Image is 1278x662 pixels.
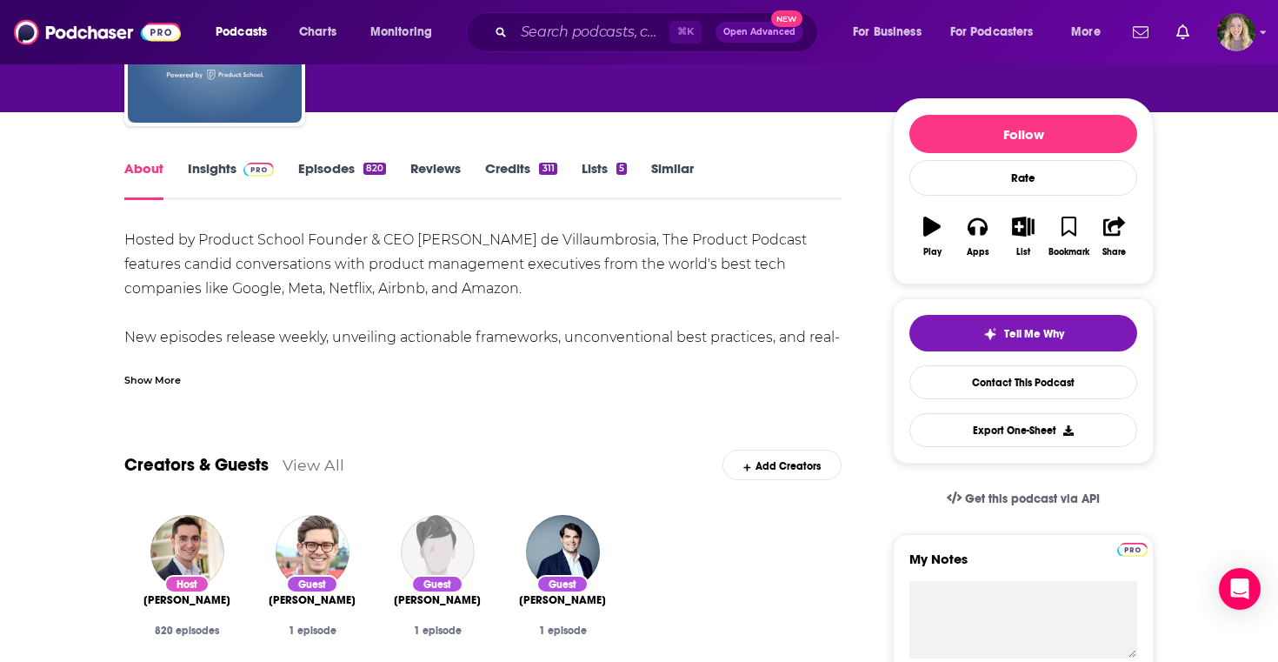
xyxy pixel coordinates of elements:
[14,16,181,49] img: Podchaser - Follow, Share and Rate Podcasts
[150,515,224,589] img: Carlos Villaumbrosia
[526,515,600,589] img: Alex Crumpler
[363,163,386,175] div: 820
[514,625,611,637] div: 1 episode
[519,593,606,607] a: Alex Crumpler
[124,160,163,200] a: About
[939,18,1059,46] button: open menu
[716,22,803,43] button: Open AdvancedNew
[410,160,461,200] a: Reviews
[411,575,463,593] div: Guest
[203,18,290,46] button: open menu
[164,575,210,593] div: Host
[216,20,267,44] span: Podcasts
[269,593,356,607] a: Jay Kornder
[269,593,356,607] span: [PERSON_NAME]
[983,327,997,341] img: tell me why sparkle
[358,18,455,46] button: open menu
[909,551,1137,581] label: My Notes
[909,205,955,268] button: Play
[909,315,1137,351] button: tell me why sparkleTell Me Why
[723,28,795,37] span: Open Advanced
[1126,17,1155,47] a: Show notifications dropdown
[722,450,842,480] div: Add Creators
[1217,13,1255,51] span: Logged in as lauren19365
[243,163,274,177] img: Podchaser Pro
[1048,247,1089,257] div: Bookmark
[286,575,338,593] div: Guest
[1071,20,1101,44] span: More
[909,365,1137,399] a: Contact This Podcast
[909,115,1137,153] button: Follow
[483,12,835,52] div: Search podcasts, credits, & more...
[299,20,336,44] span: Charts
[401,515,475,589] img: Mark Sweeney
[389,625,486,637] div: 1 episode
[1046,205,1091,268] button: Bookmark
[298,160,386,200] a: Episodes820
[616,163,627,175] div: 5
[967,247,989,257] div: Apps
[1059,18,1122,46] button: open menu
[1219,568,1261,610] div: Open Intercom Messenger
[1004,327,1064,341] span: Tell Me Why
[188,160,274,200] a: InsightsPodchaser Pro
[519,593,606,607] span: [PERSON_NAME]
[909,160,1137,196] div: Rate
[909,413,1137,447] button: Export One-Sheet
[536,575,589,593] div: Guest
[283,456,344,474] a: View All
[124,228,842,447] div: Hosted by Product School Founder & CEO [PERSON_NAME] de Villaumbrosia, The Product Podcast featur...
[1117,543,1148,557] img: Podchaser Pro
[771,10,802,27] span: New
[394,593,481,607] a: Mark Sweeney
[582,160,627,200] a: Lists5
[1016,247,1030,257] div: List
[1217,13,1255,51] button: Show profile menu
[933,478,1114,520] a: Get this podcast via API
[143,593,230,607] a: Carlos Villaumbrosia
[853,20,922,44] span: For Business
[1217,13,1255,51] img: User Profile
[485,160,556,200] a: Credits311
[651,160,694,200] a: Similar
[514,18,669,46] input: Search podcasts, credits, & more...
[1169,17,1196,47] a: Show notifications dropdown
[669,21,702,43] span: ⌘ K
[923,247,942,257] div: Play
[276,515,349,589] img: Jay Kornder
[263,625,361,637] div: 1 episode
[1117,540,1148,557] a: Pro website
[950,20,1034,44] span: For Podcasters
[1092,205,1137,268] button: Share
[394,593,481,607] span: [PERSON_NAME]
[1102,247,1126,257] div: Share
[138,625,236,637] div: 820 episodes
[143,593,230,607] span: [PERSON_NAME]
[124,454,269,476] a: Creators & Guests
[841,18,943,46] button: open menu
[965,491,1100,506] span: Get this podcast via API
[288,18,347,46] a: Charts
[370,20,432,44] span: Monitoring
[1001,205,1046,268] button: List
[955,205,1000,268] button: Apps
[539,163,556,175] div: 311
